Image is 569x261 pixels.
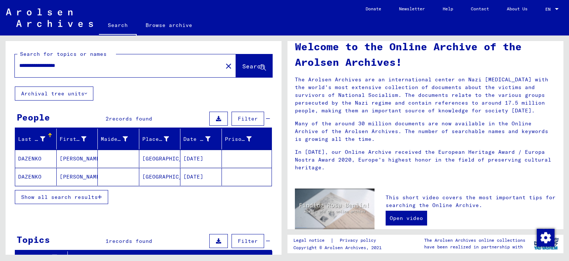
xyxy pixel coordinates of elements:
div: Maiden Name [101,133,139,145]
p: This short video covers the most important tips for searching the Online Archive. [386,194,556,209]
img: yv_logo.png [532,234,560,253]
a: Open video [386,211,427,226]
a: Search [99,16,137,35]
button: Show all search results [15,190,108,204]
span: records found [109,115,152,122]
span: Search [242,62,264,70]
h1: Welcome to the Online Archive of the Arolsen Archives! [295,39,556,70]
span: Filter [238,115,258,122]
a: Privacy policy [334,237,385,244]
img: Arolsen_neg.svg [6,9,93,27]
p: The Arolsen Archives are an international center on Nazi [MEDICAL_DATA] with the world’s most ext... [295,76,556,115]
div: Place of Birth [142,135,169,143]
div: Date of Birth [183,135,210,143]
div: Maiden Name [101,135,128,143]
button: Archival tree units [15,87,93,101]
mat-header-cell: Place of Birth [139,129,181,149]
mat-cell: DAZENKO [15,150,57,167]
button: Clear [221,58,236,73]
div: Place of Birth [142,133,180,145]
mat-cell: DAZENKO [15,168,57,186]
p: Many of the around 30 million documents are now available in the Online Archive of the Arolsen Ar... [295,120,556,143]
div: | [293,237,385,244]
button: Filter [232,234,264,248]
mat-cell: [DATE] [180,168,222,186]
div: Last Name [18,135,45,143]
div: First Name [60,135,87,143]
div: Prisoner # [225,135,252,143]
a: Legal notice [293,237,330,244]
img: video.jpg [295,189,375,232]
mat-cell: [DATE] [180,150,222,167]
div: Topics [17,233,50,246]
mat-cell: [PERSON_NAME] [57,168,98,186]
button: Filter [232,112,264,126]
mat-header-cell: Date of Birth [180,129,222,149]
button: Search [236,54,272,77]
mat-header-cell: Maiden Name [98,129,139,149]
p: In [DATE], our Online Archive received the European Heritage Award / Europa Nostra Award 2020, Eu... [295,148,556,172]
div: First Name [60,133,98,145]
img: Change consent [537,229,555,247]
mat-header-cell: Prisoner # [222,129,272,149]
p: Copyright © Arolsen Archives, 2021 [293,244,385,251]
span: 1 [106,238,109,244]
mat-header-cell: Last Name [15,129,57,149]
div: People [17,111,50,124]
mat-cell: [GEOGRAPHIC_DATA] [139,168,181,186]
a: Browse archive [137,16,201,34]
p: The Arolsen Archives online collections [424,237,525,244]
div: Last Name [18,133,56,145]
mat-label: Search for topics or names [20,51,107,57]
span: Show all search results [21,194,98,200]
span: EN [545,7,553,12]
p: have been realized in partnership with [424,244,525,250]
mat-header-cell: First Name [57,129,98,149]
mat-cell: [PERSON_NAME] [57,150,98,167]
span: records found [109,238,152,244]
mat-icon: close [224,62,233,71]
span: 2 [106,115,109,122]
div: Prisoner # [225,133,263,145]
span: Filter [238,238,258,244]
div: Date of Birth [183,133,222,145]
mat-cell: [GEOGRAPHIC_DATA] [139,150,181,167]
